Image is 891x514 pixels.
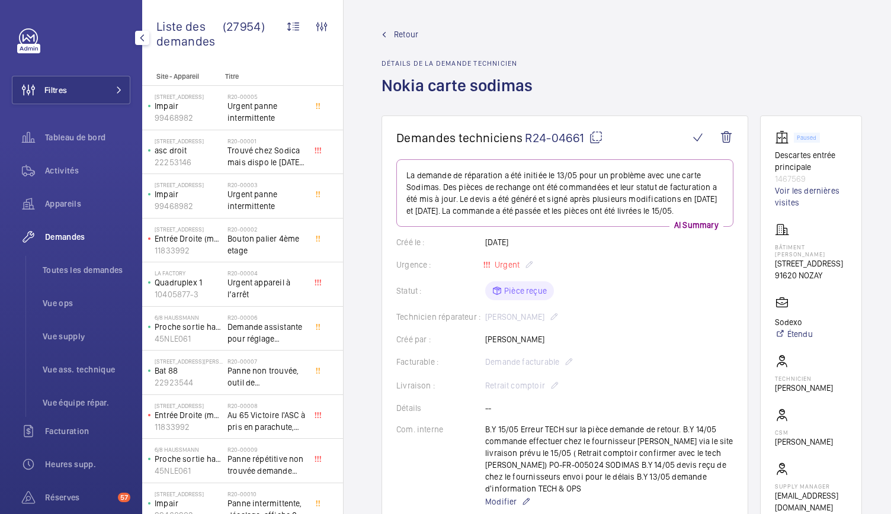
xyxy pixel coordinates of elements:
[227,93,306,100] h2: R20-00005
[775,130,794,144] img: elevator.svg
[227,321,306,345] span: Demande assistante pour réglage d'opérateurs porte cabine double accès
[155,314,223,321] p: 6/8 Haussmann
[775,316,813,328] p: Sodexo
[227,233,306,256] span: Bouton palier 4ème etage
[155,377,223,388] p: 22923544
[12,76,130,104] button: Filtres
[227,137,306,144] h2: R20-00001
[775,269,847,281] p: 91620 NOZAY
[156,19,223,49] span: Liste des demandes
[155,188,223,200] p: Impair
[155,497,223,509] p: Impair
[775,173,847,185] p: 1467569
[775,483,847,490] p: Supply manager
[669,219,723,231] p: AI Summary
[227,269,306,277] h2: R20-00004
[155,269,223,277] p: La Factory
[45,231,130,243] span: Demandes
[406,169,723,217] p: La demande de réparation a été initiée le 13/05 pour un problème avec une carte Sodimas. Des pièc...
[382,75,540,115] h1: Nokia carte sodimas
[775,382,833,394] p: [PERSON_NAME]
[155,358,223,365] p: [STREET_ADDRESS][PERSON_NAME]
[775,490,847,513] p: [EMAIL_ADDRESS][DOMAIN_NAME]
[155,233,223,245] p: Entrée Droite (monte-charge)
[155,288,223,300] p: 10405877-3
[155,245,223,256] p: 11833992
[155,402,223,409] p: [STREET_ADDRESS]
[155,490,223,497] p: [STREET_ADDRESS]
[227,365,306,388] span: Panne non trouvée, outil de déverouillouge impératif pour le diagnostic
[43,364,130,375] span: Vue ass. technique
[227,188,306,212] span: Urgent panne intermittente
[155,321,223,333] p: Proche sortie hall Pelletier
[382,59,540,68] h2: Détails de la demande technicien
[775,436,833,448] p: [PERSON_NAME]
[227,402,306,409] h2: R20-00008
[155,277,223,288] p: Quadruplex 1
[45,491,113,503] span: Réserves
[155,333,223,345] p: 45NLE061
[44,84,67,96] span: Filtres
[45,165,130,176] span: Activités
[45,425,130,437] span: Facturation
[155,156,223,168] p: 22253146
[227,144,306,168] span: Trouvé chez Sodica mais dispo le [DATE] [URL][DOMAIN_NAME]
[43,397,130,409] span: Vue équipe répar.
[775,375,833,382] p: Technicien
[227,409,306,433] span: Au 65 Victoire l'ASC à pris en parachute, toutes les sécu coupé, il est au 3 ème, asc sans machin...
[227,446,306,453] h2: R20-00009
[775,429,833,436] p: CSM
[155,409,223,421] p: Entrée Droite (monte-charge)
[155,200,223,212] p: 99468982
[155,421,223,433] p: 11833992
[227,453,306,477] span: Panne répétitive non trouvée demande assistance expert technique
[155,181,223,188] p: [STREET_ADDRESS]
[227,226,306,233] h2: R20-00002
[797,136,817,140] p: Paused
[775,243,847,258] p: Bâtiment [PERSON_NAME]
[155,465,223,477] p: 45NLE061
[155,446,223,453] p: 6/8 Haussmann
[394,28,418,40] span: Retour
[142,72,220,81] p: Site - Appareil
[775,328,813,340] a: Étendu
[43,330,130,342] span: Vue supply
[525,130,603,145] span: R24-04661
[227,277,306,300] span: Urgent appareil à l’arrêt
[775,185,847,208] a: Voir les dernières visites
[225,72,303,81] p: Titre
[45,131,130,143] span: Tableau de bord
[155,453,223,465] p: Proche sortie hall Pelletier
[155,100,223,112] p: Impair
[227,490,306,497] h2: R20-00010
[45,198,130,210] span: Appareils
[155,365,223,377] p: Bat 88
[45,458,130,470] span: Heures supp.
[227,100,306,124] span: Urgent panne intermittente
[485,496,517,507] span: Modifier
[775,149,847,173] p: Descartes entrée principale
[155,226,223,233] p: [STREET_ADDRESS]
[227,358,306,365] h2: R20-00007
[155,112,223,124] p: 99468982
[43,264,130,276] span: Toutes les demandes
[43,297,130,309] span: Vue ops
[155,137,223,144] p: [STREET_ADDRESS]
[227,181,306,188] h2: R20-00003
[775,258,847,269] p: [STREET_ADDRESS]
[227,314,306,321] h2: R20-00006
[118,493,130,502] span: 57
[396,130,523,145] span: Demandes techniciens
[155,144,223,156] p: asc droit
[155,93,223,100] p: [STREET_ADDRESS]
